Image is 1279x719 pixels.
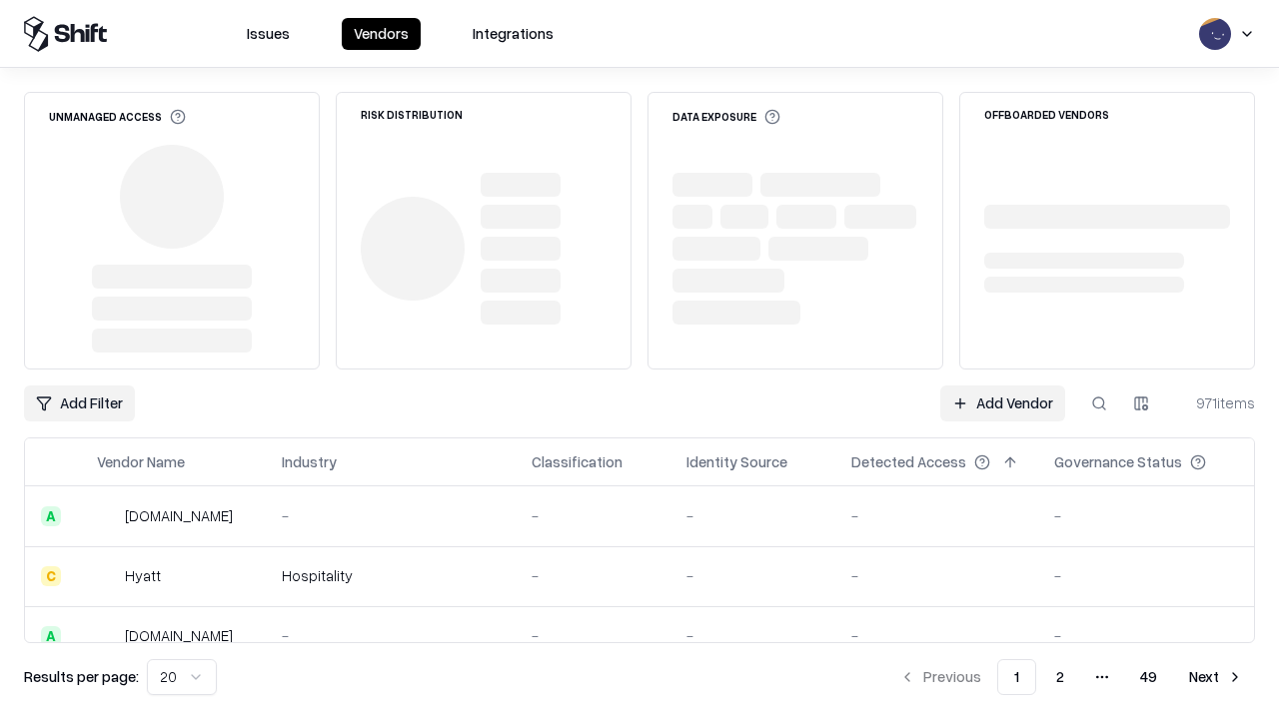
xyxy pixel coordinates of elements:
button: 49 [1124,659,1173,695]
div: - [851,625,1022,646]
button: Next [1177,659,1255,695]
div: - [282,625,500,646]
img: Hyatt [97,566,117,586]
div: - [686,565,819,586]
div: - [851,565,1022,586]
button: 1 [997,659,1036,695]
div: - [686,505,819,526]
div: Vendor Name [97,451,185,472]
div: - [851,505,1022,526]
div: Offboarded Vendors [984,109,1109,120]
button: 2 [1040,659,1080,695]
div: Hyatt [125,565,161,586]
div: - [532,505,654,526]
nav: pagination [887,659,1255,695]
div: 971 items [1175,392,1255,413]
div: Data Exposure [672,109,780,125]
div: - [282,505,500,526]
div: Detected Access [851,451,966,472]
div: Identity Source [686,451,787,472]
div: Risk Distribution [361,109,463,120]
div: A [41,506,61,526]
div: - [1054,625,1238,646]
button: Vendors [342,18,421,50]
div: [DOMAIN_NAME] [125,505,233,526]
button: Integrations [461,18,566,50]
div: Governance Status [1054,451,1182,472]
div: - [1054,565,1238,586]
img: intrado.com [97,506,117,526]
div: Hospitality [282,565,500,586]
div: - [686,625,819,646]
div: Unmanaged Access [49,109,186,125]
div: C [41,566,61,586]
div: Industry [282,451,337,472]
div: Classification [532,451,623,472]
div: - [1054,505,1238,526]
button: Issues [235,18,302,50]
button: Add Filter [24,385,135,421]
div: A [41,626,61,646]
p: Results per page: [24,666,139,687]
img: primesec.co.il [97,626,117,646]
div: [DOMAIN_NAME] [125,625,233,646]
div: - [532,565,654,586]
div: - [532,625,654,646]
a: Add Vendor [940,385,1065,421]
